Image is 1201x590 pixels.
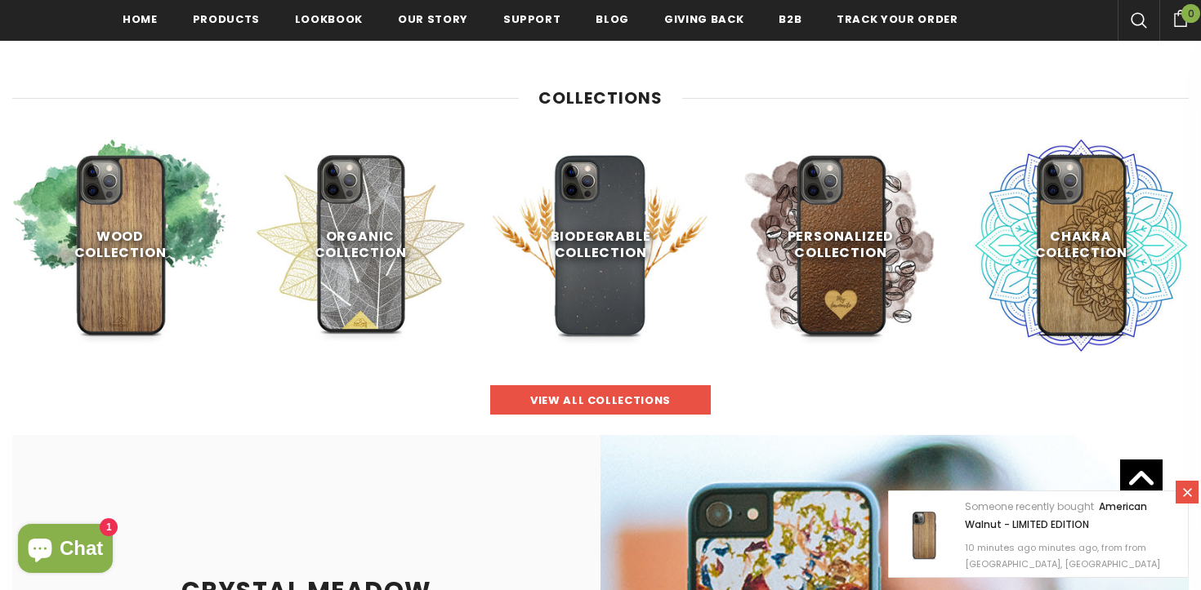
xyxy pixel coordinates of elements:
a: view all collections [490,385,711,415]
span: Blog [596,11,629,27]
span: support [503,11,561,27]
span: Lookbook [295,11,363,27]
span: Collections [538,87,663,109]
span: Home [123,11,158,27]
span: B2B [779,11,801,27]
a: 0 [1159,7,1201,27]
span: 10 minutes ago minutes ago, from from [GEOGRAPHIC_DATA], [GEOGRAPHIC_DATA] [965,541,1160,570]
span: Our Story [398,11,468,27]
span: view all collections [530,393,671,408]
span: Track your order [837,11,958,27]
span: Someone recently bought [965,499,1094,513]
span: Products [193,11,260,27]
inbox-online-store-chat: Shopify online store chat [13,524,118,577]
span: Giving back [664,11,743,27]
span: 0 [1181,4,1200,23]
